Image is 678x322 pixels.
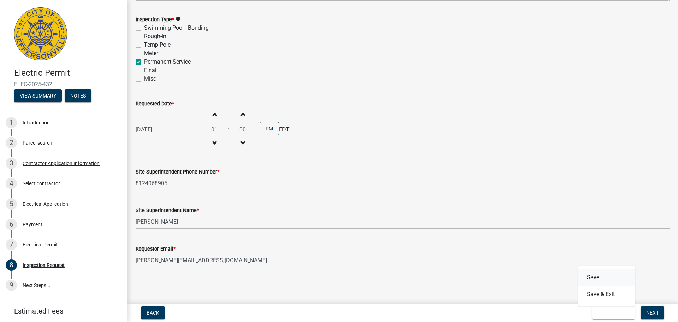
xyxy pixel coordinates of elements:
[6,259,17,271] div: 8
[598,310,625,316] span: Save & Exit
[226,125,231,134] div: :
[6,280,17,291] div: 9
[136,247,176,252] label: Requestor Email
[65,89,91,102] button: Notes
[23,181,60,186] div: Select contractor
[141,306,165,319] button: Back
[147,310,159,316] span: Back
[136,208,199,213] label: Site Superintendent Name
[279,125,290,134] span: EDT
[6,117,17,128] div: 1
[14,93,62,99] wm-modal-confirm: Summary
[6,304,116,318] a: Estimated Fees
[136,17,174,22] label: Inspection Type
[6,198,17,210] div: 5
[14,68,121,78] h4: Electric Permit
[23,263,65,268] div: Inspection Request
[646,310,659,316] span: Next
[144,58,191,66] label: Permanent Service
[144,75,156,83] label: Misc
[23,222,42,227] div: Payment
[592,306,635,319] button: Save & Exit
[136,122,200,137] input: mm/dd/yyyy
[23,120,50,125] div: Introduction
[6,239,17,250] div: 7
[6,219,17,230] div: 6
[144,24,209,32] label: Swimming Pool - Bonding
[136,170,219,175] label: Site Superintendent Phone Number
[14,7,67,60] img: City of Jeffersonville, Indiana
[6,137,17,148] div: 2
[23,201,68,206] div: Electrical Application
[136,101,174,106] label: Requested Date
[641,306,664,319] button: Next
[144,66,156,75] label: Final
[260,122,279,135] button: PM
[6,178,17,189] div: 4
[231,122,254,137] input: Minutes
[14,89,62,102] button: View Summary
[23,161,100,166] div: Contractor Application Information
[578,269,635,286] button: Save
[203,122,226,137] input: Hours
[6,158,17,169] div: 3
[14,81,113,88] span: ELEC-2025-432
[176,16,180,21] i: info
[144,41,171,49] label: Temp Pole
[23,242,58,247] div: Electrical Permit
[65,93,91,99] wm-modal-confirm: Notes
[144,32,166,41] label: Rough-in
[578,286,635,303] button: Save & Exit
[144,49,158,58] label: Meter
[578,266,635,306] div: Save & Exit
[23,140,52,145] div: Parcel search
